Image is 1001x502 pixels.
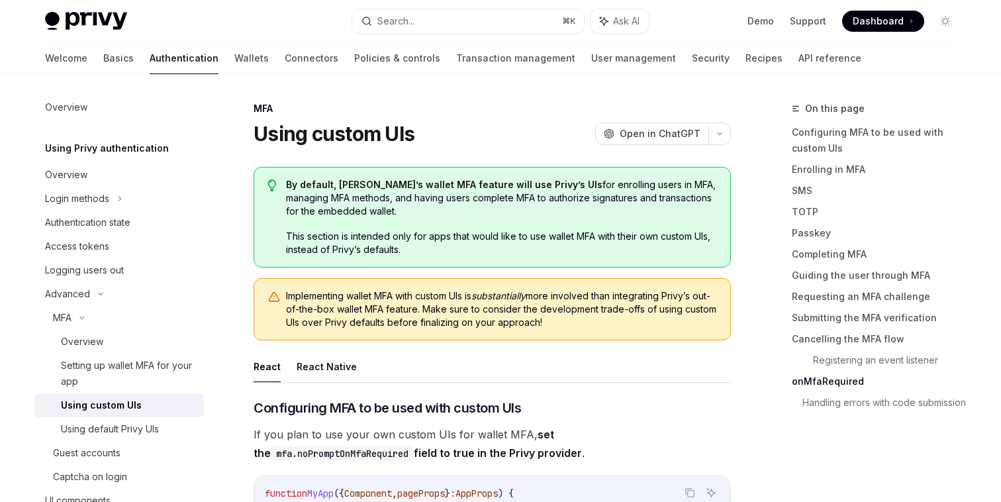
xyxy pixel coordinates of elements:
a: Basics [103,42,134,74]
div: Search... [377,13,414,29]
div: Authentication state [45,215,130,230]
div: Overview [45,99,87,115]
a: Captcha on login [34,465,204,489]
div: Logging users out [45,262,124,278]
a: Overview [34,163,204,187]
div: Setting up wallet MFA for your app [61,358,196,389]
div: Overview [45,167,87,183]
a: Logging users out [34,258,204,282]
button: Copy the contents from the code block [681,484,698,501]
a: Configuring MFA to be used with custom UIs [792,122,967,159]
a: Using default Privy UIs [34,417,204,441]
a: Overview [34,330,204,354]
button: Toggle dark mode [935,11,956,32]
span: , [392,487,397,499]
a: Dashboard [842,11,924,32]
span: On this page [805,101,865,117]
a: Demo [747,15,774,28]
h1: Using custom UIs [254,122,414,146]
a: Support [790,15,826,28]
h5: Using Privy authentication [45,140,169,156]
span: Component [344,487,392,499]
a: Recipes [745,42,783,74]
a: Connectors [285,42,338,74]
a: Security [692,42,730,74]
button: React Native [297,351,357,382]
button: Open in ChatGPT [595,123,708,145]
div: Captcha on login [53,469,127,485]
svg: Warning [267,291,281,304]
span: ({ [334,487,344,499]
a: SMS [792,180,967,201]
img: light logo [45,12,127,30]
a: Wallets [234,42,269,74]
a: Enrolling in MFA [792,159,967,180]
span: Dashboard [853,15,904,28]
div: Login methods [45,191,109,207]
span: ) { [498,487,514,499]
a: TOTP [792,201,967,223]
a: API reference [798,42,861,74]
a: Access tokens [34,234,204,258]
a: onMfaRequired [792,371,967,392]
a: User management [591,42,676,74]
span: Ask AI [613,15,640,28]
div: Using default Privy UIs [61,421,159,437]
a: Cancelling the MFA flow [792,328,967,350]
a: Using custom UIs [34,393,204,417]
a: Guest accounts [34,441,204,465]
button: Ask AI [702,484,720,501]
svg: Tip [267,179,277,191]
button: Search...⌘K [352,9,584,33]
a: Handling errors with code submission [802,392,967,413]
div: MFA [254,102,731,115]
a: Authentication [150,42,218,74]
a: Policies & controls [354,42,440,74]
span: This section is intended only for apps that would like to use wallet MFA with their own custom UI... [286,230,717,256]
button: Ask AI [591,9,649,33]
a: Submitting the MFA verification [792,307,967,328]
span: Implementing wallet MFA with custom UIs is more involved than integrating Privy’s out-of-the-box ... [286,289,717,329]
span: : [450,487,455,499]
a: Completing MFA [792,244,967,265]
div: MFA [53,310,71,326]
span: Open in ChatGPT [620,127,700,140]
code: mfa.noPromptOnMfaRequired [271,446,414,461]
a: Overview [34,95,204,119]
div: Using custom UIs [61,397,142,413]
a: Registering an event listener [813,350,967,371]
span: MyApp [307,487,334,499]
span: pageProps [397,487,445,499]
div: Overview [61,334,103,350]
a: Guiding the user through MFA [792,265,967,286]
button: React [254,351,281,382]
a: Setting up wallet MFA for your app [34,354,204,393]
em: substantially [471,290,526,301]
div: Advanced [45,286,90,302]
span: ⌘ K [562,16,576,26]
div: Access tokens [45,238,109,254]
a: Welcome [45,42,87,74]
a: Passkey [792,223,967,244]
span: function [265,487,307,499]
strong: By default, [PERSON_NAME]’s wallet MFA feature will use Privy’s UIs [286,179,602,190]
strong: set the field to true in the Privy provider [254,428,582,460]
span: for enrolling users in MFA, managing MFA methods, and having users complete MFA to authorize sign... [286,178,717,218]
div: Guest accounts [53,445,120,461]
span: AppProps [455,487,498,499]
a: Transaction management [456,42,575,74]
span: Configuring MFA to be used with custom UIs [254,399,521,417]
a: Requesting an MFA challenge [792,286,967,307]
a: Authentication state [34,211,204,234]
span: } [445,487,450,499]
span: If you plan to use your own custom UIs for wallet MFA, . [254,425,731,462]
